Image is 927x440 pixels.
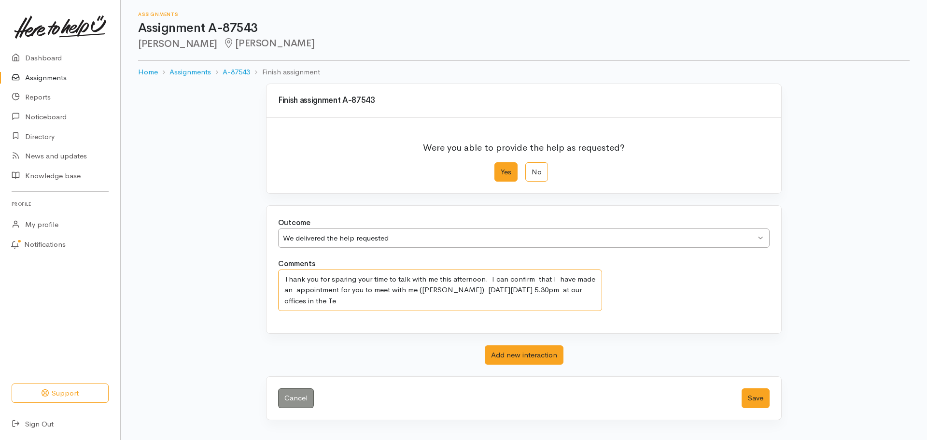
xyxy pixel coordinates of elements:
li: Finish assignment [250,67,320,78]
a: Cancel [278,388,314,408]
button: Save [742,388,770,408]
p: Were you able to provide the help as requested? [423,135,625,155]
label: Outcome [278,217,310,228]
label: Comments [278,258,315,270]
button: Support [12,383,109,403]
h2: [PERSON_NAME] [138,38,910,49]
h6: Assignments [138,12,910,17]
nav: breadcrumb [138,61,910,84]
span: [PERSON_NAME] [223,37,314,49]
button: Add new interaction [485,345,563,365]
div: We delivered the help requested [283,233,756,244]
a: A-87543 [223,67,250,78]
label: No [525,162,548,182]
label: Yes [494,162,518,182]
h6: Profile [12,198,109,211]
a: Home [138,67,158,78]
h1: Assignment A-87543 [138,21,910,35]
a: Assignments [169,67,211,78]
h3: Finish assignment A-87543 [278,96,770,105]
